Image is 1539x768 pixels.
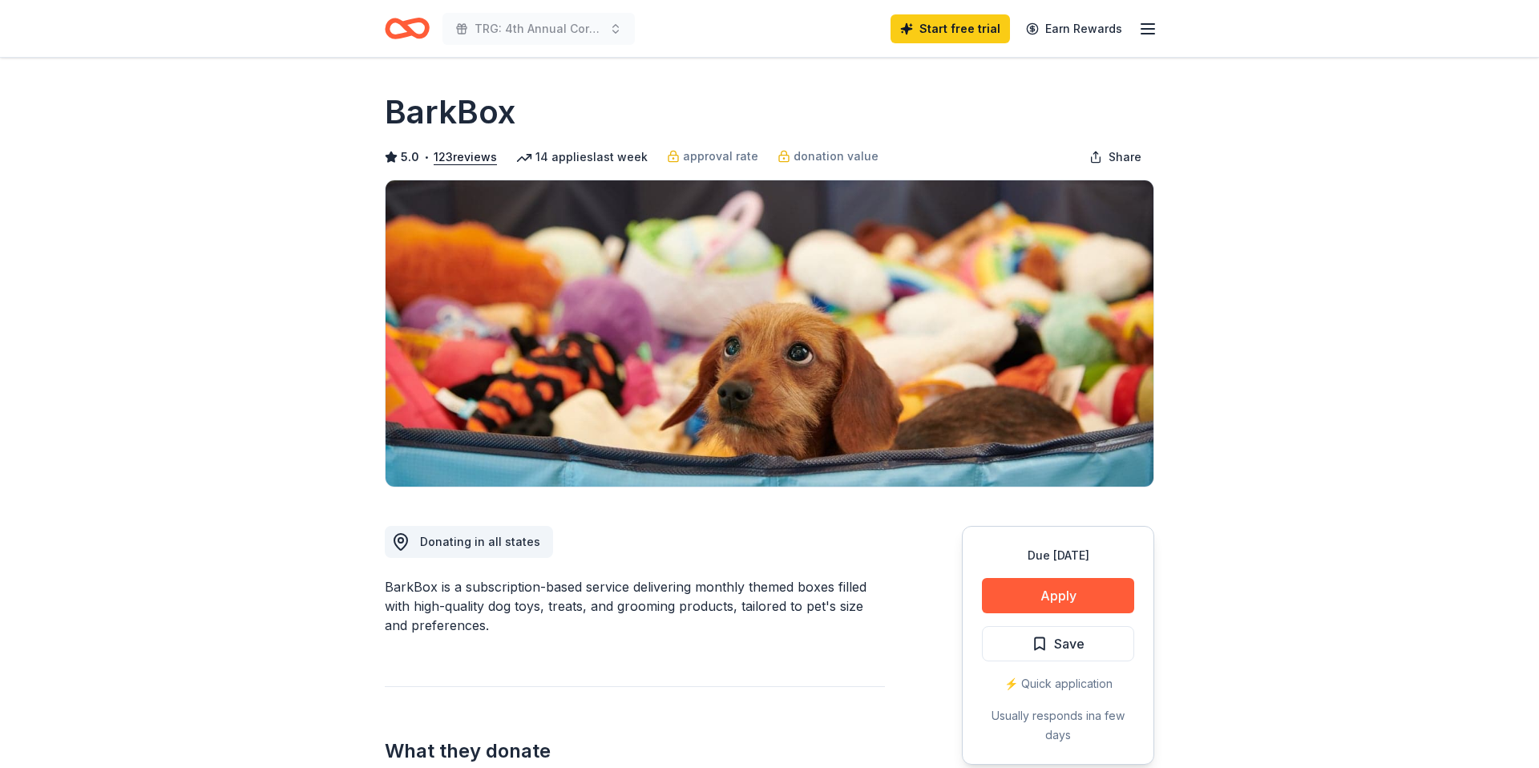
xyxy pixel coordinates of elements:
[475,19,603,38] span: TRG: 4th Annual Cornhole Tournament Benefiting Local Veterans & First Responders
[982,546,1134,565] div: Due [DATE]
[385,577,885,635] div: BarkBox is a subscription-based service delivering monthly themed boxes filled with high-quality ...
[434,148,497,167] button: 123reviews
[683,147,758,166] span: approval rate
[778,147,879,166] a: donation value
[667,147,758,166] a: approval rate
[1054,633,1085,654] span: Save
[442,13,635,45] button: TRG: 4th Annual Cornhole Tournament Benefiting Local Veterans & First Responders
[982,706,1134,745] div: Usually responds in a few days
[385,10,430,47] a: Home
[401,148,419,167] span: 5.0
[1076,141,1154,173] button: Share
[385,738,885,764] h2: What they donate
[794,147,879,166] span: donation value
[982,626,1134,661] button: Save
[516,148,648,167] div: 14 applies last week
[420,535,540,548] span: Donating in all states
[982,578,1134,613] button: Apply
[424,151,430,164] span: •
[1109,148,1141,167] span: Share
[386,180,1153,487] img: Image for BarkBox
[1016,14,1132,43] a: Earn Rewards
[982,674,1134,693] div: ⚡️ Quick application
[385,90,515,135] h1: BarkBox
[891,14,1010,43] a: Start free trial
